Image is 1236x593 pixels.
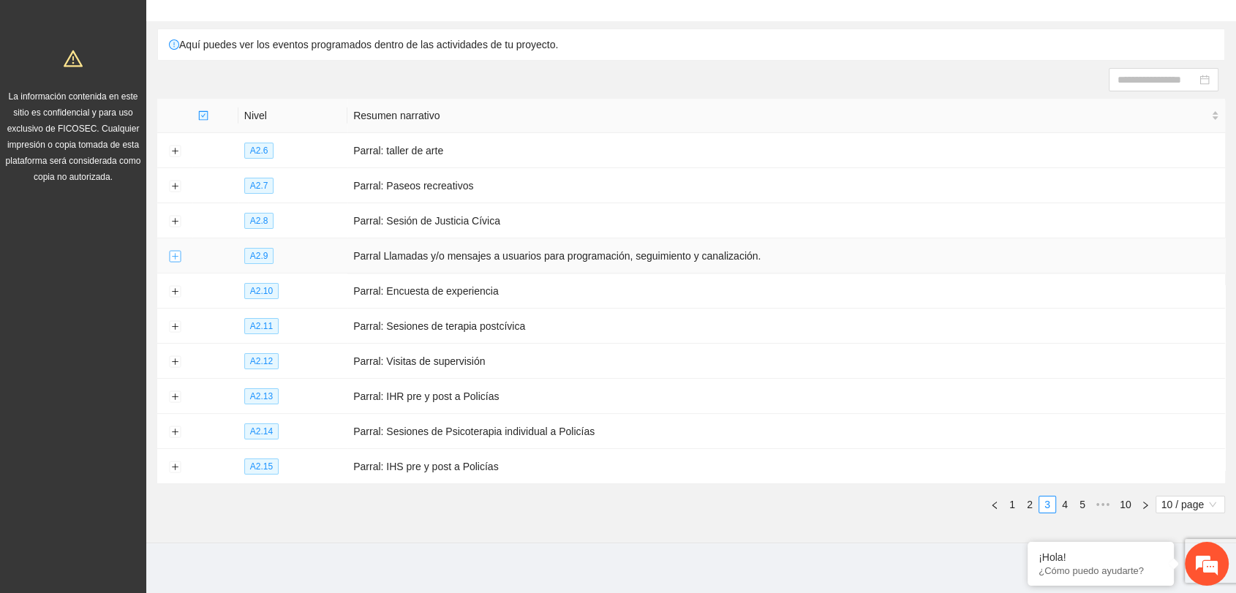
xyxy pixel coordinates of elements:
span: A2.15 [244,458,279,475]
span: A2.6 [244,143,274,159]
span: A2.8 [244,213,274,229]
span: A2.10 [244,283,279,299]
span: La información contenida en este sitio es confidencial y para uso exclusivo de FICOSEC. Cualquier... [6,91,141,182]
span: Resumen narrativo [353,107,1208,124]
td: Parral: IHS pre y post a Policías [347,449,1225,484]
button: Expand row [169,391,181,403]
span: ••• [1091,496,1115,513]
span: Estamos en línea. [85,195,202,343]
button: Expand row [169,146,181,157]
td: Parral: Sesión de Justicia Cívica [347,203,1225,238]
li: Next Page [1137,496,1154,513]
button: Expand row [169,286,181,298]
div: Minimizar ventana de chat en vivo [240,7,275,42]
li: Next 5 Pages [1091,496,1115,513]
button: Expand row [169,321,181,333]
div: Chatee con nosotros ahora [76,75,246,94]
a: 3 [1039,496,1055,513]
td: Parral: Sesiones de terapia postcívica [347,309,1225,344]
a: 1 [1004,496,1020,513]
span: warning [64,49,83,68]
span: check-square [198,110,208,121]
button: Expand row [169,251,181,262]
button: Expand row [169,356,181,368]
div: Aquí puedes ver los eventos programados dentro de las actividades de tu proyecto. [158,29,1224,60]
td: Parral: Visitas de supervisión [347,344,1225,379]
th: Resumen narrativo [347,99,1225,133]
button: Expand row [169,181,181,192]
div: ¡Hola! [1039,551,1163,563]
li: Previous Page [986,496,1003,513]
span: A2.11 [244,318,279,334]
a: 4 [1057,496,1073,513]
span: right [1141,501,1150,510]
li: 4 [1056,496,1074,513]
td: Parral: Paseos recreativos [347,168,1225,203]
li: 3 [1039,496,1056,513]
td: Parral: Encuesta de experiencia [347,273,1225,309]
button: Expand row [169,461,181,473]
li: 2 [1021,496,1039,513]
span: A2.13 [244,388,279,404]
button: left [986,496,1003,513]
td: Parral: IHR pre y post a Policías [347,379,1225,414]
span: left [990,501,999,510]
button: Expand row [169,426,181,438]
button: right [1137,496,1154,513]
button: Expand row [169,216,181,227]
li: 5 [1074,496,1091,513]
td: Parral: Sesiones de Psicoterapia individual a Policías [347,414,1225,449]
span: 10 / page [1161,496,1219,513]
div: Page Size [1156,496,1225,513]
span: A2.14 [244,423,279,439]
li: 10 [1115,496,1137,513]
span: A2.12 [244,353,279,369]
a: 5 [1074,496,1090,513]
a: 10 [1115,496,1136,513]
span: exclamation-circle [169,39,179,50]
th: Nivel [238,99,347,133]
td: Parral: taller de arte [347,133,1225,168]
p: ¿Cómo puedo ayudarte? [1039,565,1163,576]
a: 2 [1022,496,1038,513]
td: Parral Llamadas y/o mensajes a usuarios para programación, seguimiento y canalización. [347,238,1225,273]
li: 1 [1003,496,1021,513]
span: A2.9 [244,248,274,264]
textarea: Escriba su mensaje y pulse “Intro” [7,399,279,450]
span: A2.7 [244,178,274,194]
